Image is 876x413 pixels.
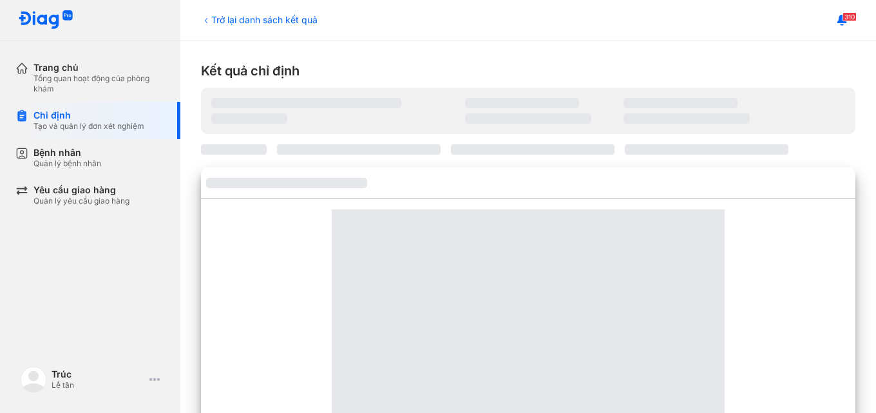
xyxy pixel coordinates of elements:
[52,380,144,390] div: Lễ tân
[18,10,73,30] img: logo
[33,121,144,131] div: Tạo và quản lý đơn xét nghiệm
[843,12,857,21] span: 310
[52,369,144,380] div: Trúc
[33,184,129,196] div: Yêu cầu giao hàng
[33,147,101,158] div: Bệnh nhân
[33,73,165,94] div: Tổng quan hoạt động của phòng khám
[33,110,144,121] div: Chỉ định
[21,367,46,392] img: logo
[33,196,129,206] div: Quản lý yêu cầu giao hàng
[33,158,101,169] div: Quản lý bệnh nhân
[201,62,855,80] div: Kết quả chỉ định
[201,13,318,26] div: Trở lại danh sách kết quả
[33,62,165,73] div: Trang chủ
